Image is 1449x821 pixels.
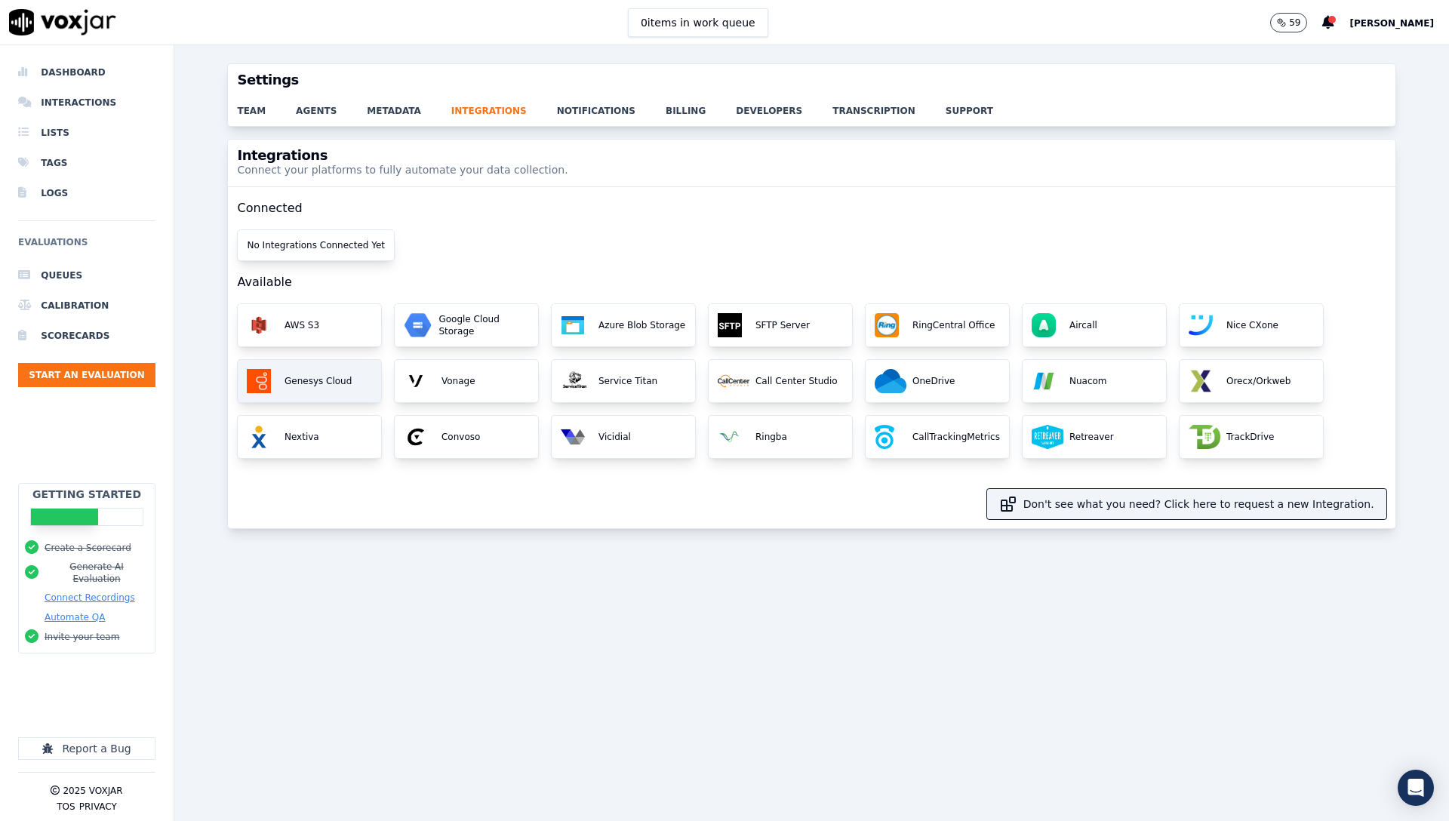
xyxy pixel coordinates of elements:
p: Orecx/Orkweb [1220,375,1291,387]
button: 59 [1270,13,1322,32]
img: Vicidial [561,425,585,449]
a: Tags [18,148,155,178]
a: Queues [18,260,155,291]
p: CallTrackingMetrics [906,431,1000,443]
img: OneDrive [875,369,906,393]
h3: Settings [237,73,1386,87]
p: 2025 Voxjar [63,785,122,797]
p: Nice CXone [1220,319,1278,331]
a: Scorecards [18,321,155,351]
p: Azure Blob Storage [592,319,685,331]
img: Call Center Studio [718,369,749,393]
h2: Available [237,261,1386,303]
p: Aircall [1063,319,1097,331]
h2: Connected [237,187,1386,229]
div: Open Intercom Messenger [1398,770,1434,806]
img: Orecx/Orkweb [1189,369,1213,393]
p: Retreaver [1063,431,1114,443]
img: Nice CXone [1189,313,1213,337]
a: integrations [451,96,557,117]
p: RingCentral Office [906,319,995,331]
button: Generate AI Evaluation [45,561,149,585]
img: Nextiva [247,425,271,449]
a: agents [296,96,367,117]
img: CallTrackingMetrics [875,425,894,449]
p: AWS S3 [278,319,319,331]
a: metadata [367,96,451,117]
p: Vonage [435,375,475,387]
img: RingCentral Office [875,313,899,337]
p: TrackDrive [1220,431,1274,443]
img: Google Cloud Storage [404,313,432,337]
a: developers [736,96,832,117]
p: SFTP Server [749,319,810,331]
h3: Integrations [237,149,568,162]
button: Privacy [79,801,117,813]
a: billing [666,96,736,117]
button: Create a Scorecard [45,542,131,554]
img: Service Titan [561,369,588,393]
h2: Getting Started [32,487,141,502]
a: team [237,96,296,117]
a: notifications [557,96,666,117]
img: Aircall [1032,313,1056,337]
div: No Integrations Connected Yet [238,230,394,260]
img: Vonage [404,369,428,393]
a: support [946,96,1023,117]
a: Calibration [18,291,155,321]
p: Ringba [749,431,787,443]
span: [PERSON_NAME] [1349,18,1434,29]
p: OneDrive [906,375,955,387]
p: Nuacom [1063,375,1107,387]
p: 59 [1289,17,1300,29]
a: Logs [18,178,155,208]
button: Invite your team [45,631,119,643]
img: Genesys Cloud [247,369,271,393]
img: Azure Blob Storage [561,313,585,337]
button: Report a Bug [18,737,155,760]
img: SFTP Server [718,313,742,337]
img: Convoso [404,425,428,449]
button: Automate QA [45,611,105,623]
img: Retreaver [1032,425,1063,449]
p: Nextiva [278,431,319,443]
p: Connect your platforms to fully automate your data collection. [237,162,568,177]
img: Ringba [718,425,742,449]
img: Nuacom [1032,369,1056,393]
button: Connect Recordings [45,592,135,604]
button: 0items in work queue [628,8,768,37]
img: voxjar logo [9,9,116,35]
a: Lists [18,118,155,148]
button: Don't see what you need? Click here to request a new Integration. [987,489,1386,519]
button: Start an Evaluation [18,363,155,387]
img: AWS S3 [247,313,271,337]
button: [PERSON_NAME] [1349,14,1449,32]
p: Vicidial [592,431,631,443]
button: 59 [1270,13,1307,32]
img: TrackDrive [1189,425,1220,449]
a: Dashboard [18,57,155,88]
p: Service Titan [592,375,657,387]
a: Interactions [18,88,155,118]
h6: Evaluations [18,233,155,260]
p: Genesys Cloud [278,375,352,387]
p: Google Cloud Storage [432,313,529,337]
p: Convoso [435,431,480,443]
p: Call Center Studio [749,375,838,387]
button: TOS [57,801,75,813]
a: transcription [832,96,946,117]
